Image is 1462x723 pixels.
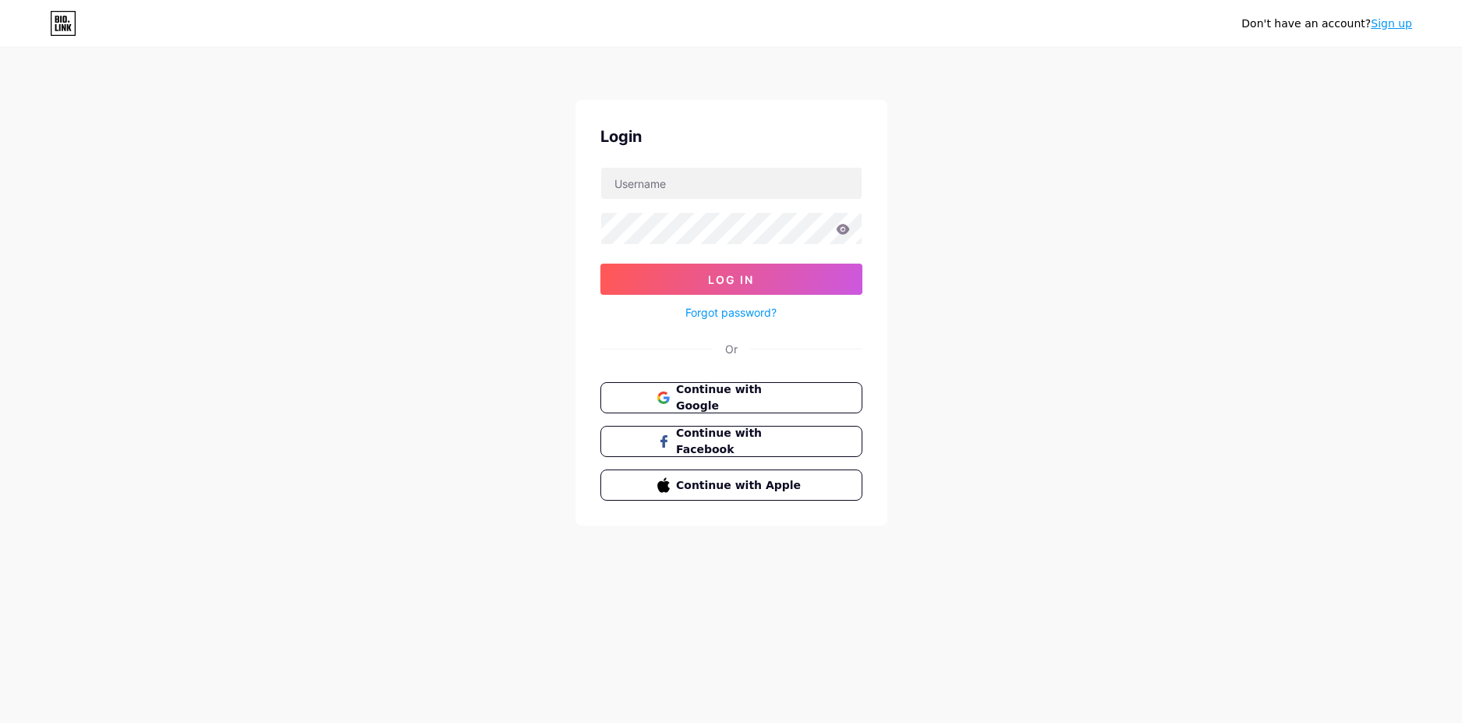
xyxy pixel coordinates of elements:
a: Sign up [1371,17,1412,30]
button: Log In [600,264,862,295]
span: Log In [708,273,754,286]
a: Forgot password? [685,304,777,321]
div: Or [725,341,738,357]
button: Continue with Facebook [600,426,862,457]
div: Don't have an account? [1241,16,1412,32]
span: Continue with Apple [676,477,805,494]
input: Username [601,168,862,199]
span: Continue with Google [676,381,805,414]
div: Login [600,125,862,148]
button: Continue with Apple [600,470,862,501]
span: Continue with Facebook [676,425,805,458]
button: Continue with Google [600,382,862,413]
